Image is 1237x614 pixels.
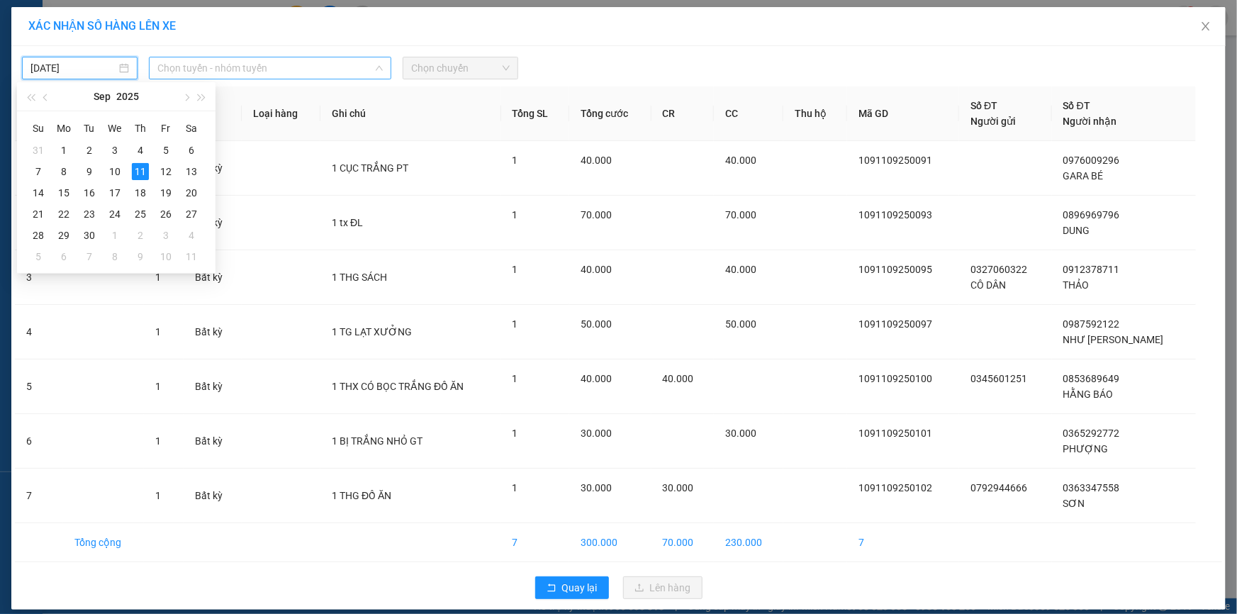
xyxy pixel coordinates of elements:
button: uploadLên hàng [623,576,703,599]
span: Người nhận [1063,116,1117,127]
td: Bất kỳ [184,305,242,359]
span: 40.000 [581,373,612,384]
span: 30.000 [581,482,612,493]
span: environment [82,34,93,45]
span: 1091109250095 [858,264,932,275]
td: Bất kỳ [184,250,242,305]
th: CR [651,86,715,141]
span: 0345601251 [970,373,1027,384]
span: 1 [155,490,161,501]
span: GARA BÉ [1063,170,1104,182]
li: 01 [PERSON_NAME] [6,31,270,49]
td: 7 [15,469,63,523]
span: 0327060322 [970,264,1027,275]
span: THẢO [1063,279,1090,291]
input: 11/09/2025 [30,60,116,76]
td: Tổng cộng [63,523,144,562]
span: 0363347558 [1063,482,1120,493]
span: 70.000 [725,209,756,221]
th: Mã GD [847,86,959,141]
span: 1 [513,264,518,275]
span: 1 tx ĐL [332,217,363,228]
span: 1 BỊ TRẮNG NHỎ GT [332,435,422,447]
span: SƠN [1063,498,1085,509]
span: DUNG [1063,225,1090,236]
span: HẰNG BÁO [1063,389,1114,400]
button: Close [1186,7,1226,47]
span: 30.000 [581,428,612,439]
span: 1 [155,435,161,447]
span: 30.000 [725,428,756,439]
th: Tên hàng [63,86,144,141]
span: 1 THG SÁCH [332,272,387,283]
td: 7 [501,523,570,562]
span: down [375,64,384,72]
span: 1091109250100 [858,373,932,384]
td: 5 [15,359,63,414]
span: 40.000 [725,264,756,275]
span: XÁC NHẬN SỐ HÀNG LÊN XE [28,19,176,33]
span: Số ĐT [1063,100,1090,111]
span: 1 [155,217,161,228]
td: 300.000 [569,523,651,562]
span: Quay lại [562,580,598,596]
td: 70.000 [651,523,715,562]
button: rollbackQuay lại [535,576,609,599]
td: 2 [15,196,63,250]
span: 1 THX CÓ BỌC TRẮNG ĐỒ ĂN [332,381,464,392]
span: 0792944666 [970,482,1027,493]
span: 1091109250102 [858,482,932,493]
span: Số ĐT [970,100,997,111]
span: Người gửi [970,116,1016,127]
span: rollback [547,583,556,594]
img: logo.jpg [6,6,77,77]
td: 7 [847,523,959,562]
span: 50.000 [581,318,612,330]
span: 0365292772 [1063,428,1120,439]
span: close [1200,21,1211,32]
td: Bất kỳ [184,414,242,469]
span: 40.000 [663,373,694,384]
span: 0987592122 [1063,318,1120,330]
li: 02523854854 [6,49,270,67]
td: 230.000 [714,523,783,562]
th: Tổng SL [501,86,570,141]
span: 50.000 [725,318,756,330]
th: Tổng cước [569,86,651,141]
span: 0896969796 [1063,209,1120,221]
td: 6 [15,414,63,469]
th: CC [714,86,783,141]
span: phone [82,52,93,63]
span: 1 [513,155,518,166]
span: PHƯỢNG [1063,443,1109,454]
span: 1091109250101 [858,428,932,439]
span: 1091109250097 [858,318,932,330]
b: [PERSON_NAME] [82,9,201,27]
span: 1 [155,326,161,337]
span: 1 THG ĐỒ ĂN [332,490,391,501]
span: 1 [513,428,518,439]
th: STT [15,86,63,141]
span: 1091109250093 [858,209,932,221]
td: Bất kỳ [184,469,242,523]
span: 1091109250091 [858,155,932,166]
span: 30.000 [663,482,694,493]
span: 1 [513,209,518,221]
span: 1 TG LẠT XƯỞNG [332,326,412,337]
span: 1 [155,272,161,283]
span: 1 [155,381,161,392]
td: 3 [15,250,63,305]
span: 1 [513,318,518,330]
td: Bất kỳ [184,359,242,414]
th: Thu hộ [783,86,847,141]
span: 0976009296 [1063,155,1120,166]
span: 40.000 [725,155,756,166]
td: 4 [15,305,63,359]
span: 1 [513,373,518,384]
b: GỬI : 109 QL 13 [6,89,143,112]
span: Chọn chuyến [411,57,510,79]
td: Bất kỳ [184,196,242,250]
span: CÔ DÂN [970,279,1006,291]
th: SL [144,86,184,141]
span: Chọn tuyến - nhóm tuyến [157,57,383,79]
